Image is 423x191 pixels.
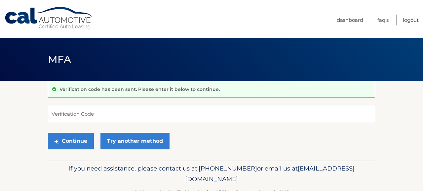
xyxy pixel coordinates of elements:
a: Try another method [100,133,170,149]
p: Verification code has been sent. Please enter it below to continue. [59,86,220,92]
input: Verification Code [48,106,375,122]
button: Continue [48,133,94,149]
a: Cal Automotive [4,7,94,30]
span: [PHONE_NUMBER] [199,165,257,172]
a: FAQ's [377,15,389,25]
span: [EMAIL_ADDRESS][DOMAIN_NAME] [185,165,355,183]
a: Dashboard [337,15,363,25]
p: If you need assistance, please contact us at: or email us at [52,163,371,184]
span: MFA [48,53,71,65]
a: Logout [403,15,419,25]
